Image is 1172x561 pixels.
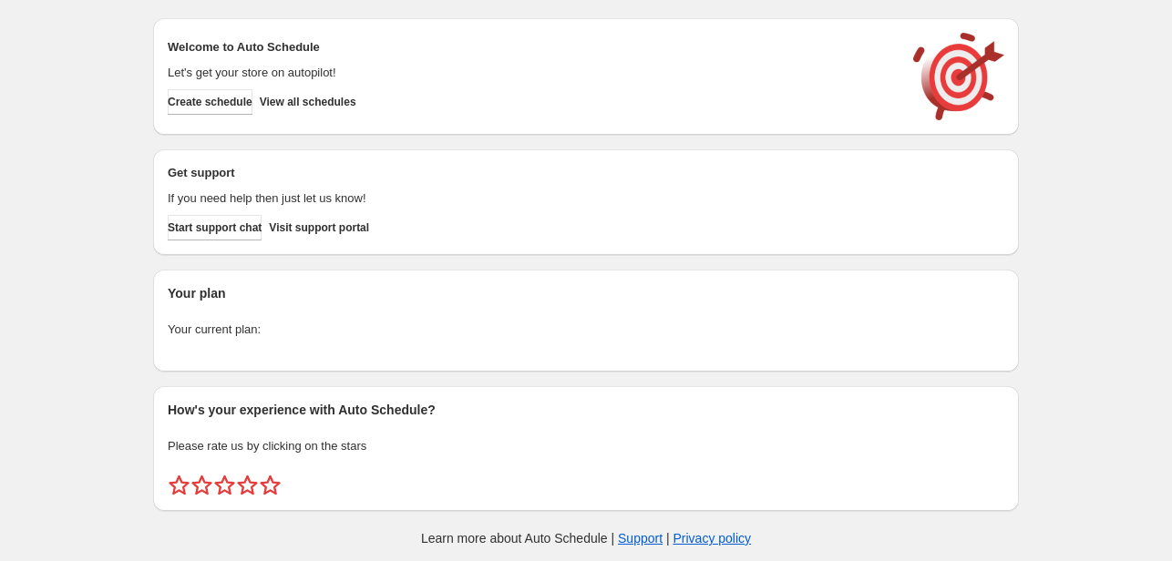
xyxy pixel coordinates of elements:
[168,38,895,56] h2: Welcome to Auto Schedule
[168,215,262,240] a: Start support chat
[168,89,252,115] button: Create schedule
[168,189,895,208] p: If you need help then just let us know!
[168,64,895,82] p: Let's get your store on autopilot!
[260,89,356,115] button: View all schedules
[168,437,1004,455] p: Please rate us by clicking on the stars
[168,321,1004,339] p: Your current plan:
[168,220,262,235] span: Start support chat
[673,531,752,546] a: Privacy policy
[269,215,369,240] a: Visit support portal
[168,284,1004,302] h2: Your plan
[168,95,252,109] span: Create schedule
[269,220,369,235] span: Visit support portal
[260,95,356,109] span: View all schedules
[168,401,1004,419] h2: How's your experience with Auto Schedule?
[618,531,663,546] a: Support
[421,529,751,547] p: Learn more about Auto Schedule | |
[168,164,895,182] h2: Get support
